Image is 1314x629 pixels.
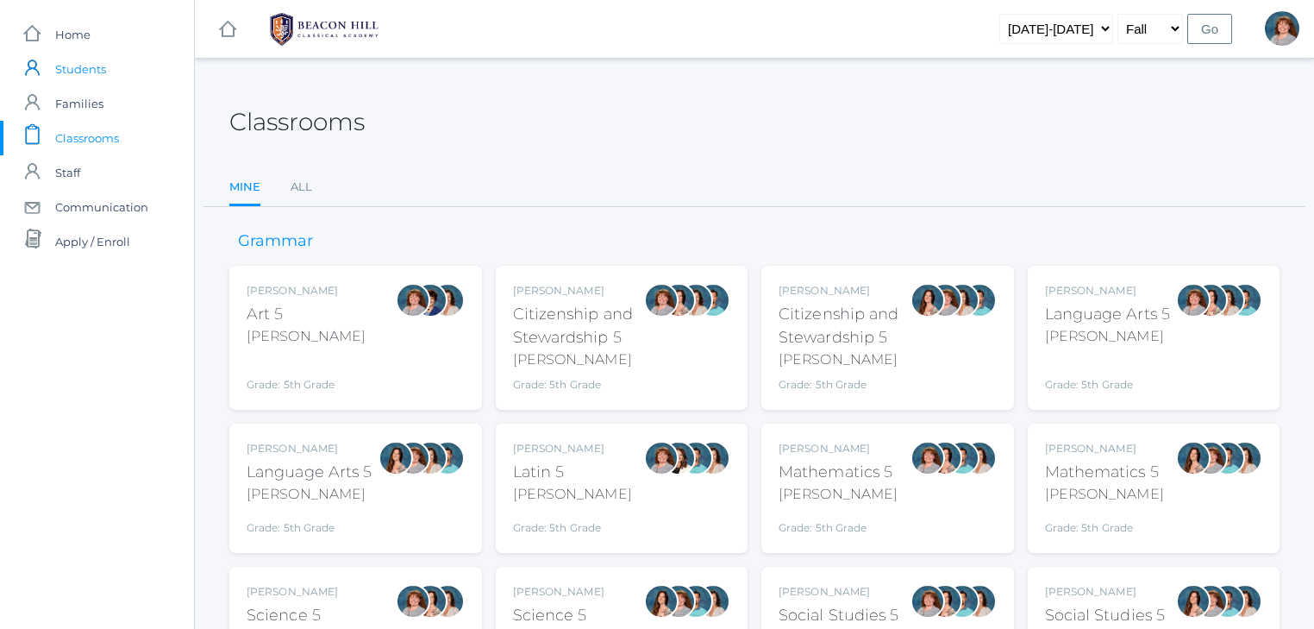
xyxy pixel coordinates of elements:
div: [PERSON_NAME] [247,283,366,299]
div: Latin 5 [513,461,632,484]
div: Rebecca Salazar [1176,441,1211,475]
div: Grade: 5th Grade [779,512,898,536]
div: Grade: 5th Grade [513,377,645,393]
span: Staff [55,155,80,190]
div: Rebecca Salazar [910,283,945,318]
div: [PERSON_NAME] [513,484,632,505]
div: [PERSON_NAME] [779,484,898,505]
div: [PERSON_NAME] [1045,283,1171,299]
div: Cari Burke [1228,584,1262,619]
div: Cari Burke [430,283,465,318]
div: Sarah Bence [1193,584,1228,619]
div: Westen Taylor [945,441,979,475]
div: [PERSON_NAME] [779,441,898,456]
div: Grade: 5th Grade [247,512,372,536]
div: Social Studies 5 [779,604,899,627]
div: Sarah Bence [910,584,945,619]
div: [PERSON_NAME] [1045,326,1171,347]
div: Cari Burke [696,584,730,619]
div: [PERSON_NAME] [1045,584,1166,600]
div: Sarah Bence [644,283,679,318]
div: Art 5 [247,303,366,326]
div: [PERSON_NAME] [779,349,910,370]
div: Cari Burke [430,584,465,619]
span: Home [55,17,91,52]
span: Classrooms [55,121,119,155]
div: Sarah Bence [396,283,430,318]
div: Rebecca Salazar [1193,283,1228,318]
div: Mathematics 5 [1045,461,1164,484]
div: Cari Burke [413,441,447,475]
div: Sarah Bence [1193,441,1228,475]
div: Cari Burke [1228,441,1262,475]
input: Go [1187,14,1232,44]
div: Grade: 5th Grade [1045,354,1171,393]
div: Westen Taylor [1211,441,1245,475]
a: All [291,170,312,204]
span: Students [55,52,106,86]
div: Westen Taylor [696,283,730,318]
div: [PERSON_NAME] [513,584,632,600]
div: [PERSON_NAME] [513,441,632,456]
div: Westen Taylor [962,283,997,318]
div: [PERSON_NAME] [1045,484,1164,505]
div: Citizenship and Stewardship 5 [779,303,910,349]
div: Sarah Bence [1265,11,1299,46]
div: [PERSON_NAME] [513,349,645,370]
div: Cari Burke [696,441,730,475]
div: Rebecca Salazar [661,283,696,318]
a: Mine [229,170,260,207]
div: Westen Taylor [945,584,979,619]
img: BHCALogos-05-308ed15e86a5a0abce9b8dd61676a3503ac9727e845dece92d48e8588c001991.png [260,8,389,51]
div: Social Studies 5 [1045,604,1166,627]
div: Cari Burke [962,584,997,619]
div: [PERSON_NAME] [247,326,366,347]
div: Rebecca Salazar [379,441,413,475]
div: Sarah Bence [661,584,696,619]
div: [PERSON_NAME] [247,484,372,505]
div: Sarah Bence [396,584,430,619]
div: [PERSON_NAME] [247,584,366,600]
div: Science 5 [247,604,366,627]
div: Westen Taylor [679,584,713,619]
div: Rebecca Salazar [928,584,962,619]
div: Grade: 5th Grade [247,354,366,393]
div: Cari Burke [1211,283,1245,318]
div: Westen Taylor [679,441,713,475]
div: [PERSON_NAME] [513,283,645,299]
span: Families [55,86,103,121]
div: Grade: 5th Grade [513,512,632,536]
div: [PERSON_NAME] [247,441,372,456]
div: Grade: 5th Grade [779,377,910,393]
div: Teresa Deutsch [661,441,696,475]
div: Language Arts 5 [247,461,372,484]
div: Rebecca Salazar [413,584,447,619]
div: Language Arts 5 [1045,303,1171,326]
div: Science 5 [513,604,632,627]
div: Westen Taylor [1211,584,1245,619]
div: Rebecca Salazar [644,584,679,619]
span: Apply / Enroll [55,224,130,259]
div: Westen Taylor [1228,283,1262,318]
h2: Classrooms [229,109,365,135]
div: Citizenship and Stewardship 5 [513,303,645,349]
div: Sarah Bence [910,441,945,475]
div: Cari Burke [962,441,997,475]
div: Cari Burke [945,283,979,318]
div: Sarah Bence [644,441,679,475]
div: Westen Taylor [430,441,465,475]
div: [PERSON_NAME] [1045,441,1164,456]
div: Carolyn Sugimoto [413,283,447,318]
div: [PERSON_NAME] [779,283,910,299]
div: Cari Burke [679,283,713,318]
div: Sarah Bence [1176,283,1211,318]
div: Mathematics 5 [779,461,898,484]
h3: Grammar [229,233,322,250]
div: Sarah Bence [928,283,962,318]
div: [PERSON_NAME] [779,584,899,600]
div: Sarah Bence [396,441,430,475]
div: Rebecca Salazar [928,441,962,475]
div: Rebecca Salazar [1176,584,1211,619]
span: Communication [55,190,148,224]
div: Grade: 5th Grade [1045,512,1164,536]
